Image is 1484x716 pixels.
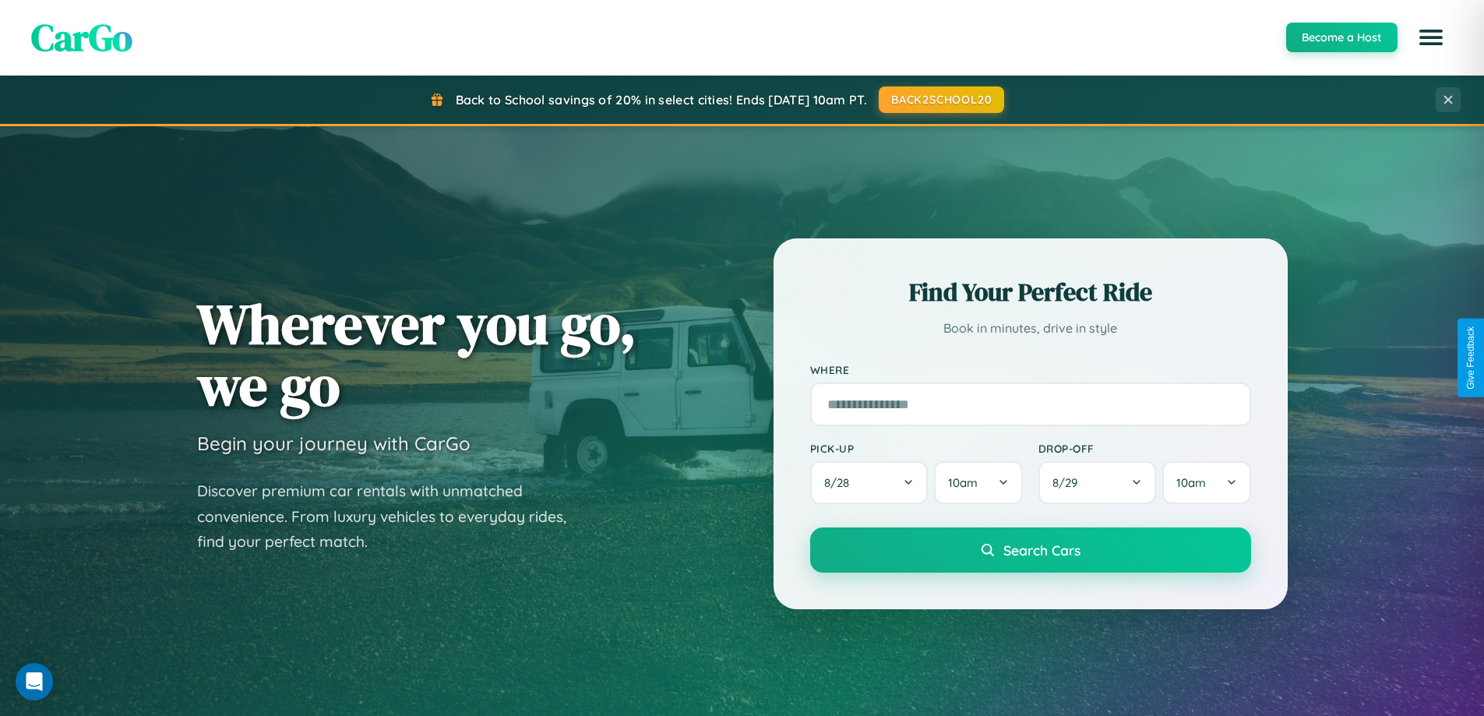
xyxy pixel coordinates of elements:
h2: Find Your Perfect Ride [810,275,1251,309]
label: Where [810,363,1251,376]
p: Book in minutes, drive in style [810,317,1251,340]
span: 8 / 28 [824,475,857,490]
h1: Wherever you go, we go [197,293,636,416]
span: CarGo [31,12,132,63]
button: Become a Host [1286,23,1398,52]
button: 10am [934,461,1022,504]
p: Discover premium car rentals with unmatched convenience. From luxury vehicles to everyday rides, ... [197,478,587,555]
button: BACK2SCHOOL20 [879,86,1004,113]
span: Search Cars [1003,541,1080,559]
span: 8 / 29 [1052,475,1085,490]
h3: Begin your journey with CarGo [197,432,471,455]
button: Open menu [1409,16,1453,59]
span: 10am [1176,475,1206,490]
label: Pick-up [810,442,1023,455]
button: 8/28 [810,461,929,504]
span: 10am [948,475,978,490]
button: 10am [1162,461,1250,504]
button: 8/29 [1038,461,1157,504]
div: Give Feedback [1465,326,1476,390]
div: Open Intercom Messenger [16,663,53,700]
span: Back to School savings of 20% in select cities! Ends [DATE] 10am PT. [456,92,867,108]
label: Drop-off [1038,442,1251,455]
button: Search Cars [810,527,1251,573]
